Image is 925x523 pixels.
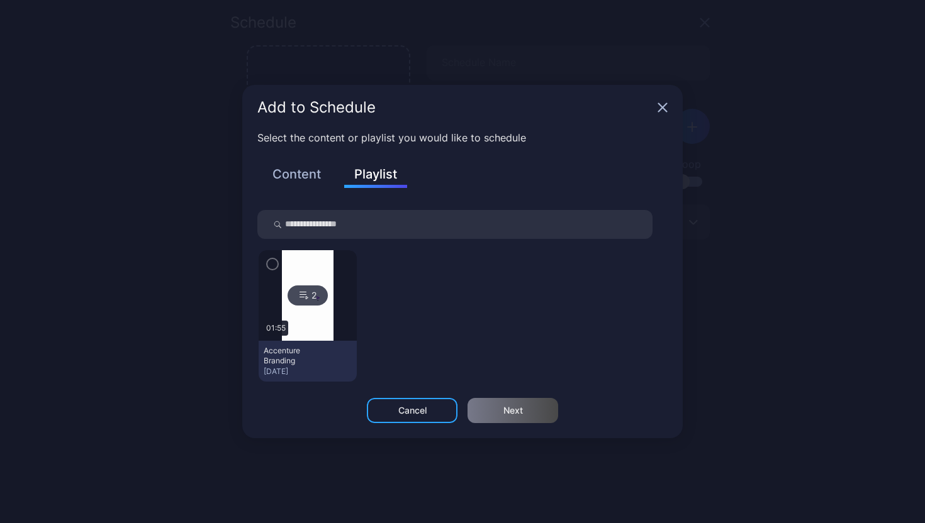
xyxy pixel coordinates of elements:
div: [DATE] [264,366,352,377]
div: 2 [288,285,328,306]
div: Next [503,405,523,416]
div: 01:55 [264,321,288,336]
button: Cancel [367,398,457,423]
p: Select the content or playlist you would like to schedule [257,130,668,145]
button: Next [468,398,558,423]
div: Accenture Branding [264,346,333,366]
button: Playlist [344,163,407,188]
button: Content [266,163,328,185]
div: Add to Schedule [257,100,653,115]
div: Cancel [398,405,427,416]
